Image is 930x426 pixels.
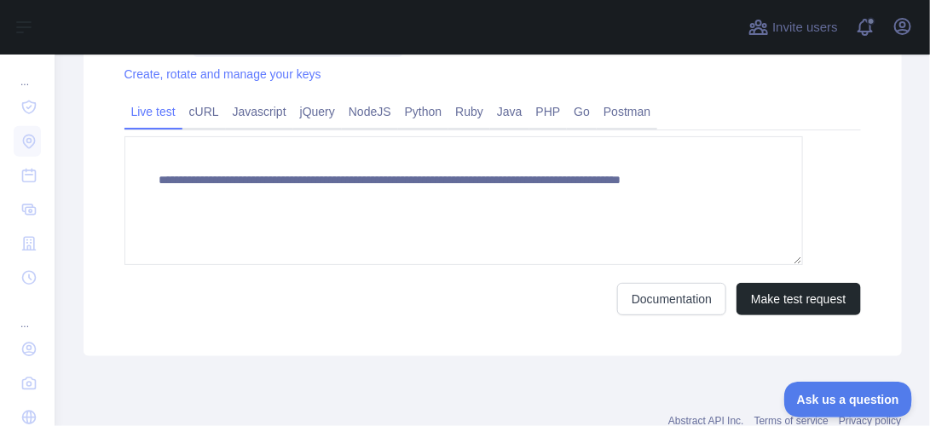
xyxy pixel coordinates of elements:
[529,98,568,125] a: PHP
[14,296,41,331] div: ...
[567,98,597,125] a: Go
[182,98,226,125] a: cURL
[736,283,860,315] button: Make test request
[124,98,182,125] a: Live test
[448,98,490,125] a: Ruby
[772,18,838,37] span: Invite users
[617,283,726,315] a: Documentation
[490,98,529,125] a: Java
[14,55,41,89] div: ...
[597,98,657,125] a: Postman
[293,98,342,125] a: jQuery
[398,98,449,125] a: Python
[342,98,398,125] a: NodeJS
[745,14,841,41] button: Invite users
[124,67,321,81] a: Create, rotate and manage your keys
[784,382,913,417] iframe: Toggle Customer Support
[226,98,293,125] a: Javascript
